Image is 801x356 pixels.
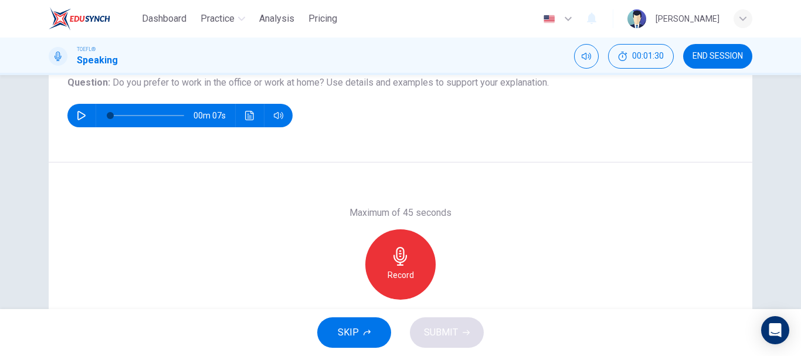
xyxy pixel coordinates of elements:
div: Open Intercom Messenger [761,316,789,344]
button: SKIP [317,317,391,348]
h6: Question : [67,76,734,90]
button: 00:01:30 [608,44,674,69]
span: 00:01:30 [632,52,664,61]
span: END SESSION [693,52,743,61]
button: Record [365,229,436,300]
button: Pricing [304,8,342,29]
span: Analysis [259,12,294,26]
div: Mute [574,44,599,69]
button: Dashboard [137,8,191,29]
h6: Record [388,268,414,282]
span: 00m 07s [194,104,235,127]
img: Profile picture [627,9,646,28]
span: Dashboard [142,12,186,26]
a: EduSynch logo [49,7,137,30]
h1: Speaking [77,53,118,67]
button: Click to see the audio transcription [240,104,259,127]
button: Practice [196,8,250,29]
img: EduSynch logo [49,7,110,30]
div: Hide [608,44,674,69]
span: Use details and examples to support your explanation. [327,77,549,88]
span: Pricing [308,12,337,26]
img: en [542,15,556,23]
div: [PERSON_NAME] [656,12,719,26]
h6: Maximum of 45 seconds [349,206,452,220]
button: END SESSION [683,44,752,69]
span: Do you prefer to work in the office or work at home? [113,77,324,88]
button: Analysis [254,8,299,29]
span: SKIP [338,324,359,341]
span: TOEFL® [77,45,96,53]
span: Practice [201,12,235,26]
